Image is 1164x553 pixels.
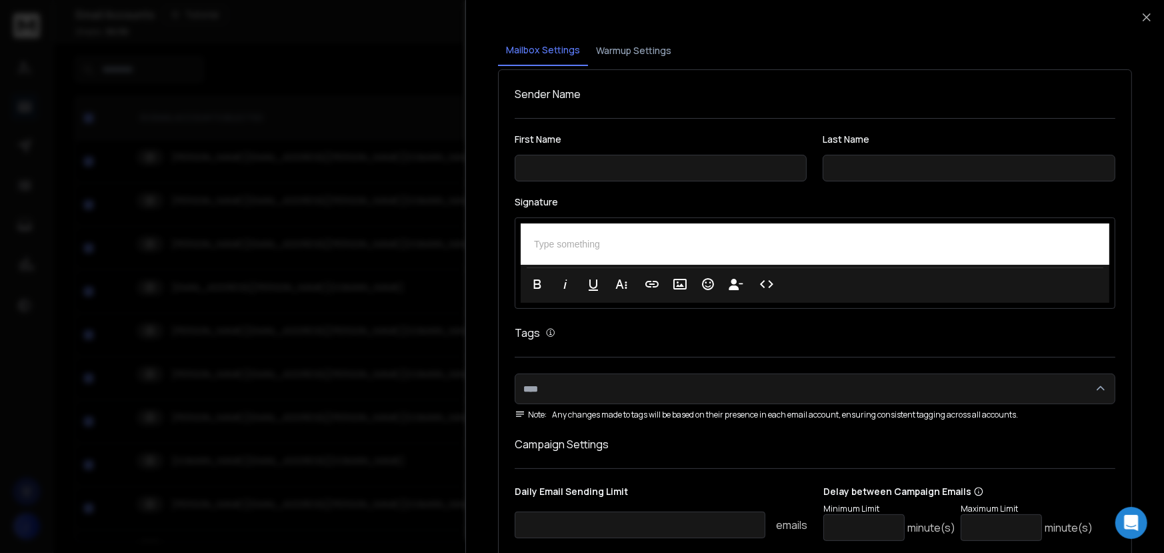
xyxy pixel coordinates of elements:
button: Warmup Settings [588,36,679,65]
label: First Name [515,135,807,144]
div: Any changes made to tags will be based on their presence in each email account, ensuring consiste... [515,410,1115,420]
span: Note: [515,410,547,420]
button: Mailbox Settings [498,35,588,66]
button: Italic (Ctrl+I) [553,271,578,298]
p: minute(s) [907,520,955,536]
h1: Campaign Settings [515,436,1115,452]
label: Signature [515,197,1115,207]
button: Insert Unsubscribe Link [723,271,749,298]
button: Insert Image (Ctrl+P) [667,271,693,298]
button: Insert Link (Ctrl+K) [639,271,665,298]
h1: Tags [515,325,540,341]
button: Code View [754,271,779,298]
p: Delay between Campaign Emails [823,485,1093,498]
div: Open Intercom Messenger [1115,507,1147,539]
button: Emoticons [695,271,721,298]
button: More Text [609,271,634,298]
button: Bold (Ctrl+B) [525,271,550,298]
p: Minimum Limit [823,504,955,514]
button: Underline (Ctrl+U) [581,271,606,298]
p: Maximum Limit [961,504,1093,514]
h1: Sender Name [515,86,1115,102]
label: Last Name [823,135,1115,144]
p: Daily Email Sending Limit [515,485,807,504]
p: minute(s) [1045,520,1093,536]
p: emails [776,517,807,533]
